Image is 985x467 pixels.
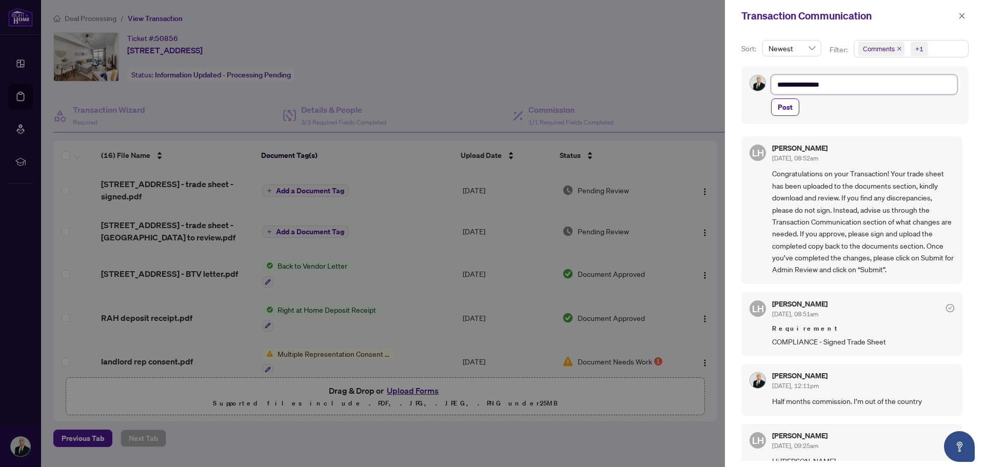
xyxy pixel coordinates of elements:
[772,168,954,275] span: Congratulations on your Transaction! Your trade sheet has been uploaded to the documents section,...
[958,12,966,19] span: close
[772,382,819,390] span: [DATE], 12:11pm
[772,145,828,152] h5: [PERSON_NAME]
[863,44,895,54] span: Comments
[772,395,954,407] span: Half months commission. I’m out of the country
[897,46,902,51] span: close
[946,304,954,312] span: check-circle
[772,372,828,379] h5: [PERSON_NAME]
[752,301,764,316] span: LH
[741,43,758,54] p: Sort:
[772,154,818,162] span: [DATE], 08:52am
[830,44,849,55] p: Filter:
[769,40,815,56] span: Newest
[858,42,904,56] span: Comments
[752,146,764,160] span: LH
[772,300,828,308] h5: [PERSON_NAME]
[741,8,955,24] div: Transaction Communication
[771,98,799,116] button: Post
[772,442,818,450] span: [DATE], 09:25am
[750,75,765,91] img: Profile Icon
[772,336,954,348] span: COMPLIANCE - Signed Trade Sheet
[915,44,923,54] div: +1
[772,310,818,318] span: [DATE], 08:51am
[944,431,975,462] button: Open asap
[750,373,765,388] img: Profile Icon
[772,432,828,439] h5: [PERSON_NAME]
[752,433,764,448] span: LH
[772,323,954,334] span: Requirement
[778,99,793,115] span: Post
